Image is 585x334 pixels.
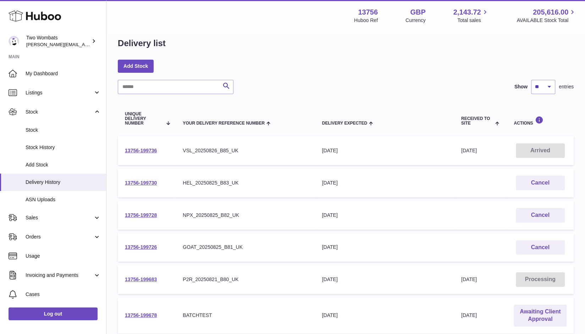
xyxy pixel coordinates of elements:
[26,196,101,203] span: ASN Uploads
[125,244,157,250] a: 13756-199726
[26,179,101,186] span: Delivery History
[125,180,157,186] a: 13756-199730
[183,180,308,186] div: HEL_20250825_B83_UK
[461,312,477,318] span: [DATE]
[26,109,93,115] span: Stock
[516,208,565,223] button: Cancel
[461,116,493,126] span: Received to Site
[26,70,101,77] span: My Dashboard
[410,7,425,17] strong: GBP
[26,161,101,168] span: Add Stock
[322,121,367,126] span: Delivery Expected
[125,148,157,153] a: 13756-199736
[26,214,93,221] span: Sales
[26,89,93,96] span: Listings
[125,212,157,218] a: 13756-199728
[559,83,574,90] span: entries
[322,212,447,219] div: [DATE]
[516,240,565,255] button: Cancel
[26,291,101,298] span: Cases
[461,148,477,153] span: [DATE]
[322,276,447,283] div: [DATE]
[453,7,489,24] a: 2,143.72 Total sales
[322,244,447,251] div: [DATE]
[358,7,378,17] strong: 13756
[9,307,98,320] a: Log out
[322,180,447,186] div: [DATE]
[118,38,166,49] h1: Delivery list
[118,60,154,72] a: Add Stock
[183,147,308,154] div: VSL_20250826_B85_UK
[26,34,90,48] div: Two Wombats
[26,127,101,133] span: Stock
[514,83,528,90] label: Show
[183,121,265,126] span: Your Delivery Reference Number
[405,17,426,24] div: Currency
[26,42,180,47] span: [PERSON_NAME][EMAIL_ADDRESS][PERSON_NAME][DOMAIN_NAME]
[125,112,162,126] span: Unique Delivery Number
[26,144,101,151] span: Stock History
[322,312,447,319] div: [DATE]
[125,312,157,318] a: 13756-199678
[517,7,576,24] a: 205,616.00 AVAILABLE Stock Total
[514,305,567,327] a: Awaiting Client Approval
[517,17,576,24] span: AVAILABLE Stock Total
[183,244,308,251] div: GOAT_20250825_B81_UK
[183,276,308,283] div: P2R_20250821_B80_UK
[183,312,308,319] div: BATCHTEST
[26,272,93,279] span: Invoicing and Payments
[183,212,308,219] div: NPX_20250825_B82_UK
[125,276,157,282] a: 13756-199683
[533,7,568,17] span: 205,616.00
[453,7,481,17] span: 2,143.72
[461,276,477,282] span: [DATE]
[26,234,93,240] span: Orders
[26,253,101,259] span: Usage
[457,17,489,24] span: Total sales
[9,36,19,46] img: philip.carroll@twowombats.com
[354,17,378,24] div: Huboo Ref
[514,116,567,126] div: Actions
[516,176,565,190] button: Cancel
[322,147,447,154] div: [DATE]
